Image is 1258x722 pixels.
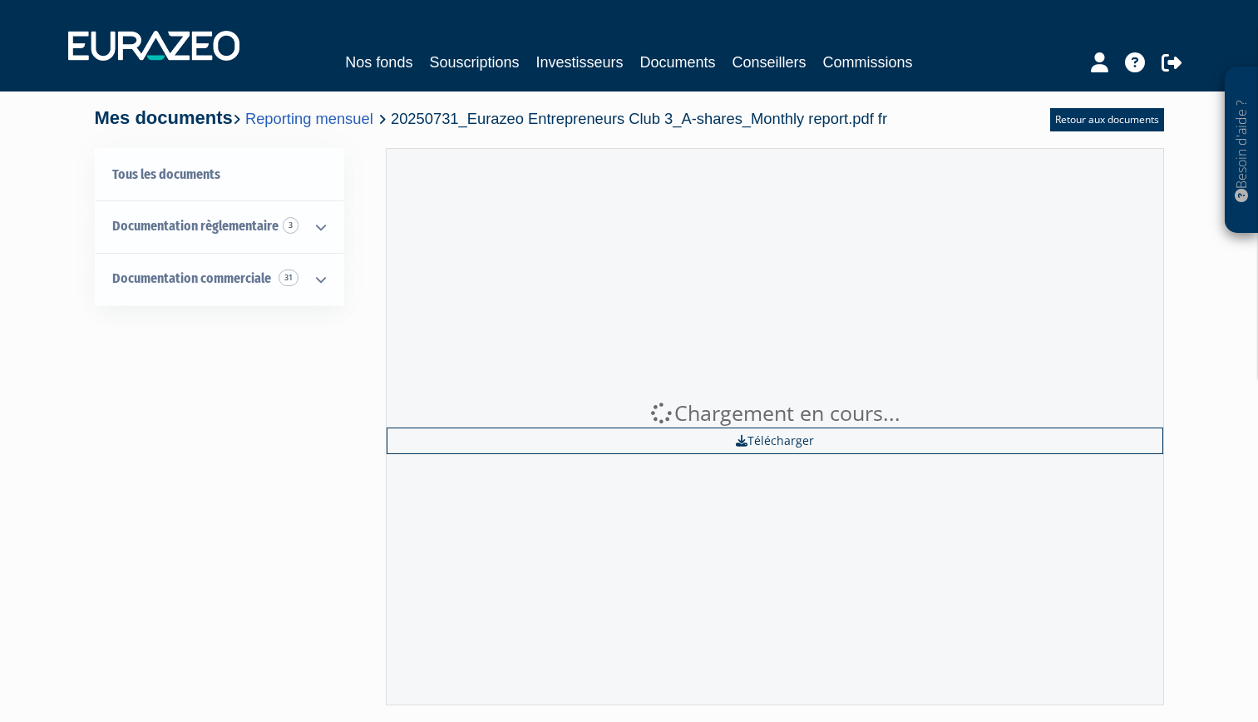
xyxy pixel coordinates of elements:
[391,110,887,127] span: 20250731_Eurazeo Entrepreneurs Club 3_A-shares_Monthly report.pdf fr
[733,51,807,74] a: Conseillers
[823,51,913,74] a: Commissions
[112,270,271,286] span: Documentation commerciale
[96,253,343,305] a: Documentation commerciale 31
[112,218,279,234] span: Documentation règlementaire
[387,428,1163,454] a: Télécharger
[387,398,1163,428] div: Chargement en cours...
[1050,108,1164,131] a: Retour aux documents
[640,51,716,74] a: Documents
[68,31,239,61] img: 1732889491-logotype_eurazeo_blanc_rvb.png
[96,149,343,201] a: Tous les documents
[283,217,298,234] span: 3
[95,108,888,128] h4: Mes documents
[96,200,343,253] a: Documentation règlementaire 3
[535,51,623,74] a: Investisseurs
[429,51,519,74] a: Souscriptions
[245,110,373,127] a: Reporting mensuel
[1232,76,1251,225] p: Besoin d'aide ?
[345,51,412,74] a: Nos fonds
[279,270,298,286] span: 31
